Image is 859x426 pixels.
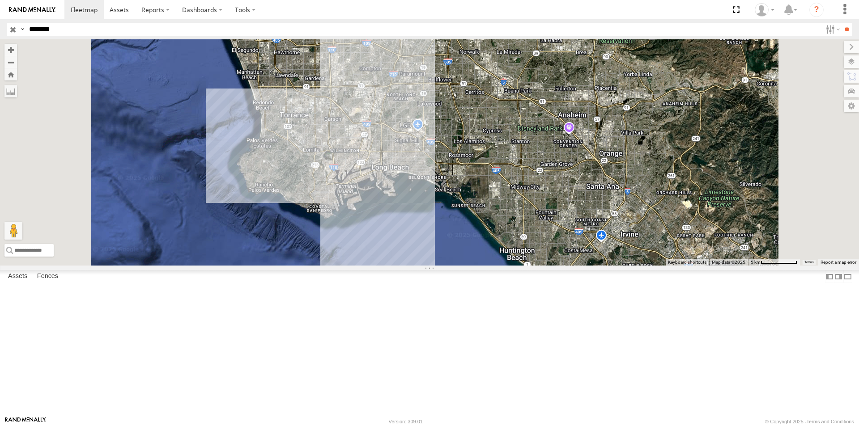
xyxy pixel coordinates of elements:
div: © Copyright 2025 - [765,419,854,424]
label: Hide Summary Table [843,270,852,283]
div: Version: 309.01 [389,419,423,424]
label: Search Query [19,23,26,36]
label: Map Settings [844,100,859,112]
a: Visit our Website [5,417,46,426]
button: Drag Pegman onto the map to open Street View [4,222,22,240]
label: Dock Summary Table to the Right [834,270,843,283]
i: ? [809,3,824,17]
span: 5 km [751,260,761,265]
a: Report a map error [821,260,856,265]
a: Terms (opens in new tab) [804,260,814,264]
button: Map Scale: 5 km per 78 pixels [748,259,800,266]
button: Zoom out [4,56,17,68]
button: Zoom in [4,44,17,56]
div: Zulema McIntosch [752,3,778,17]
label: Assets [4,270,32,283]
label: Dock Summary Table to the Left [825,270,834,283]
button: Zoom Home [4,68,17,80]
button: Keyboard shortcuts [668,259,706,266]
label: Fences [33,270,63,283]
label: Search Filter Options [822,23,842,36]
span: Map data ©2025 [712,260,745,265]
label: Measure [4,85,17,97]
img: rand-logo.svg [9,7,55,13]
a: Terms and Conditions [807,419,854,424]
